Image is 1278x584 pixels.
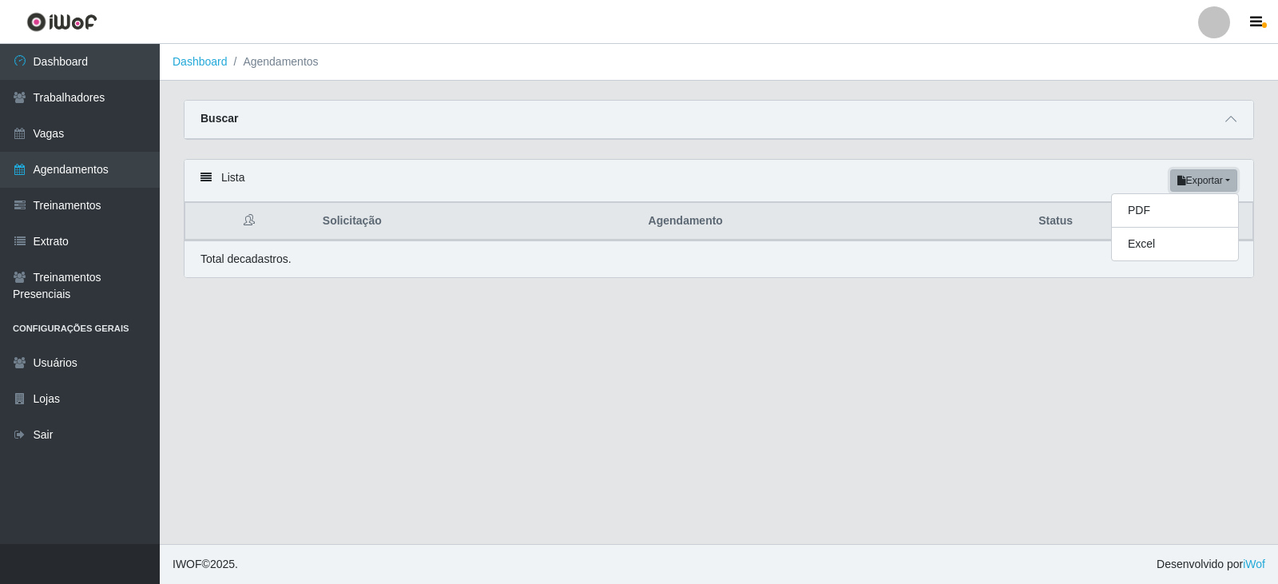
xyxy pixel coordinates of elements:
[160,44,1278,81] nav: breadcrumb
[1112,194,1238,228] button: PDF
[228,54,319,70] li: Agendamentos
[26,12,97,32] img: CoreUI Logo
[1112,228,1238,260] button: Excel
[200,112,238,125] strong: Buscar
[200,251,292,268] p: Total de cadastros.
[1157,556,1265,573] span: Desenvolvido por
[1029,203,1252,240] th: Status
[173,558,202,570] span: IWOF
[313,203,639,240] th: Solicitação
[1243,558,1265,570] a: iWof
[173,55,228,68] a: Dashboard
[173,556,238,573] span: © 2025 .
[185,160,1253,202] div: Lista
[639,203,1030,240] th: Agendamento
[1170,169,1237,192] button: Exportar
